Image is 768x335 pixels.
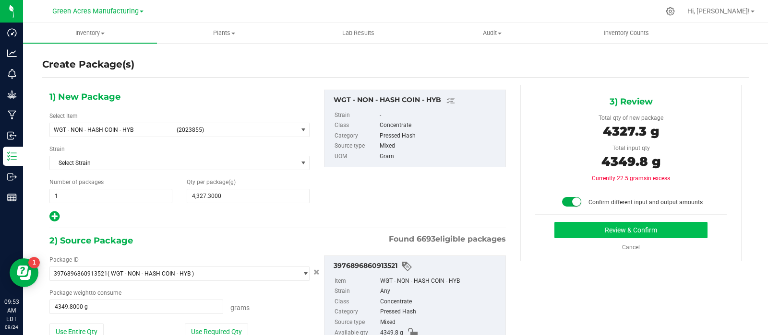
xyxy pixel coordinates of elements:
[157,23,291,43] a: Plants
[380,151,501,162] div: Gram
[335,131,378,141] label: Category
[335,110,378,121] label: Strain
[49,233,133,248] span: 2) Source Package
[425,23,559,43] a: Audit
[335,151,378,162] label: UOM
[603,124,659,139] span: 4327.3 g
[49,112,78,120] label: Select Item
[157,29,290,37] span: Plants
[42,58,134,71] h4: Create Package(s)
[7,193,17,202] inline-svg: Reports
[380,317,501,328] div: Mixed
[380,110,501,121] div: -
[335,307,378,317] label: Category
[7,48,17,58] inline-svg: Analytics
[187,179,236,185] span: Qty per package
[7,131,17,140] inline-svg: Inbound
[592,175,670,182] span: Currently 22.5 grams
[335,297,378,307] label: Class
[230,304,250,312] span: Grams
[7,28,17,37] inline-svg: Dashboard
[49,289,121,296] span: Package to consume
[4,323,19,331] p: 09/24
[177,127,293,133] span: (2023855)
[335,276,378,287] label: Item
[297,267,309,280] span: select
[647,175,670,182] span: in excess
[54,270,108,277] span: 3976896860913521
[7,151,17,161] inline-svg: Inventory
[49,256,79,263] span: Package ID
[380,276,501,287] div: WGT - NON - HASH COIN - HYB
[591,29,662,37] span: Inventory Counts
[49,179,104,185] span: Number of packages
[291,23,425,43] a: Lab Results
[559,23,693,43] a: Inventory Counts
[108,270,194,277] span: ( WGT - NON - HASH COIN - HYB )
[329,29,387,37] span: Lab Results
[28,257,40,268] iframe: Resource center unread badge
[610,94,653,109] span: 3) Review
[49,215,60,222] span: Add new output
[297,123,309,137] span: select
[334,261,501,272] div: 3976896860913521
[664,7,676,16] div: Manage settings
[50,189,172,203] input: 1
[49,90,120,104] span: 1) New Package
[187,189,309,203] input: 4,327.3000
[389,233,506,245] span: Found eligible packages
[7,172,17,182] inline-svg: Outbound
[380,297,501,307] div: Concentrate
[380,141,501,151] div: Mixed
[228,179,236,185] span: (g)
[426,29,559,37] span: Audit
[687,7,750,15] span: Hi, [PERSON_NAME]!
[335,286,378,297] label: Strain
[335,120,378,131] label: Class
[10,258,38,287] iframe: Resource center
[23,29,157,37] span: Inventory
[73,289,91,296] span: weight
[334,95,501,106] div: WGT - NON - HASH COIN - HYB
[380,131,501,141] div: Pressed Hash
[297,156,309,170] span: select
[612,145,650,151] span: Total input qty
[380,286,501,297] div: Any
[50,300,223,313] input: 4349.8000 g
[7,110,17,120] inline-svg: Manufacturing
[554,222,708,238] button: Review & Confirm
[599,115,663,121] span: Total qty of new package
[335,141,378,151] label: Source type
[7,69,17,79] inline-svg: Monitoring
[622,244,640,251] a: Cancel
[7,90,17,99] inline-svg: Grow
[50,156,297,170] span: Select Strain
[52,7,139,15] span: Green Acres Manufacturing
[601,154,660,169] span: 4349.8 g
[54,127,170,133] span: WGT - NON - HASH COIN - HYB
[417,234,435,243] span: 6693
[380,120,501,131] div: Concentrate
[23,23,157,43] a: Inventory
[380,307,501,317] div: Pressed Hash
[311,266,323,279] button: Cancel button
[335,317,378,328] label: Source type
[588,199,703,206] span: Confirm different input and output amounts
[49,145,65,153] label: Strain
[4,298,19,323] p: 09:53 AM EDT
